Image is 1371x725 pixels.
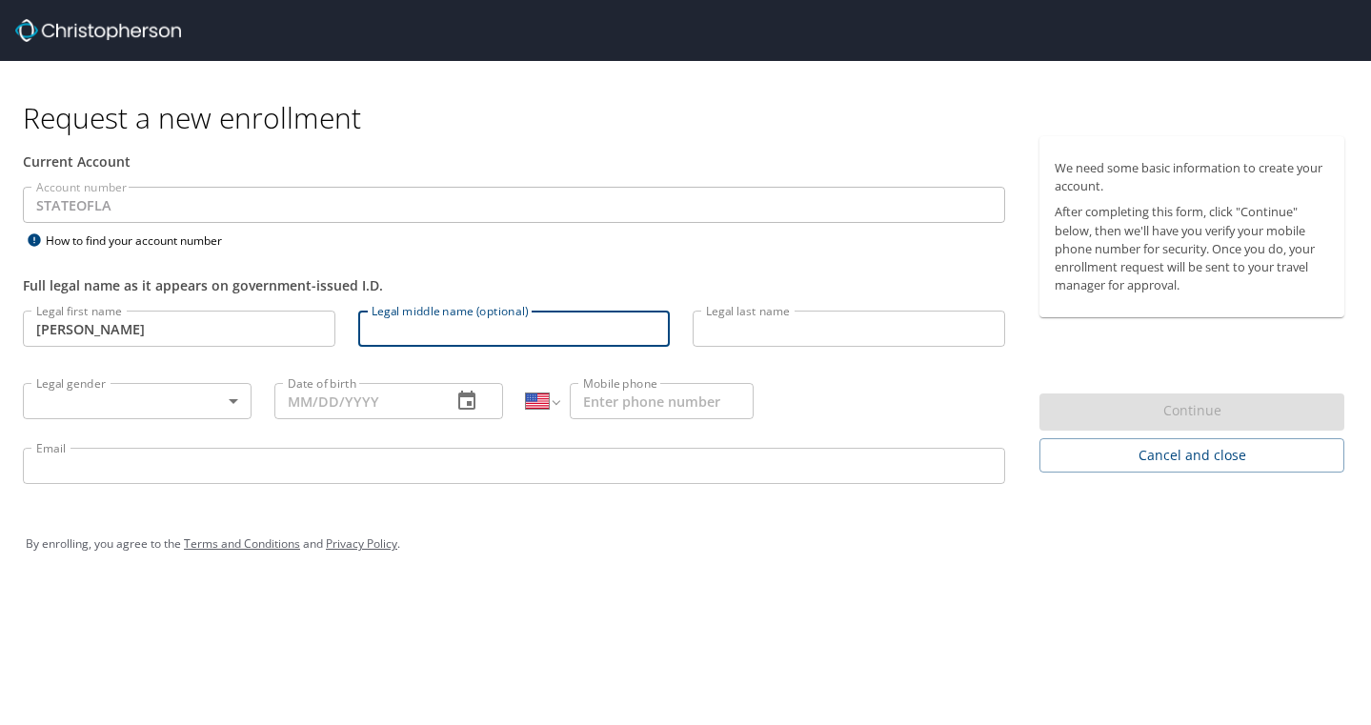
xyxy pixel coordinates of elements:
[1039,438,1344,473] button: Cancel and close
[15,19,181,42] img: cbt logo
[274,383,436,419] input: MM/DD/YYYY
[26,520,1345,568] div: By enrolling, you agree to the and .
[184,535,300,552] a: Terms and Conditions
[23,151,1005,171] div: Current Account
[570,383,755,419] input: Enter phone number
[23,99,1360,136] h1: Request a new enrollment
[23,229,261,252] div: How to find your account number
[23,275,1005,295] div: Full legal name as it appears on government-issued I.D.
[1055,203,1329,294] p: After completing this form, click "Continue" below, then we'll have you verify your mobile phone ...
[326,535,397,552] a: Privacy Policy
[23,383,252,419] div: ​
[1055,159,1329,195] p: We need some basic information to create your account.
[1055,444,1329,468] span: Cancel and close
